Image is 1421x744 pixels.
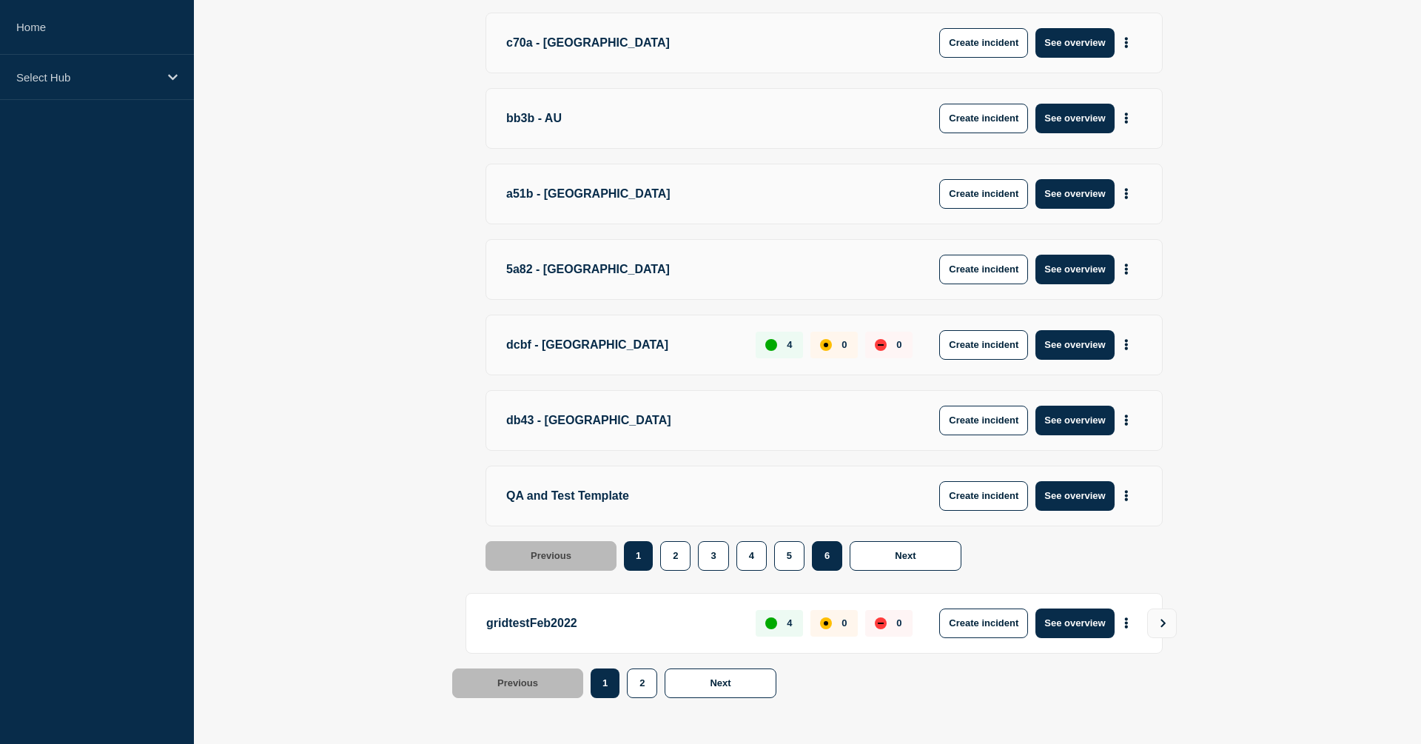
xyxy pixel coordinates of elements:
button: See overview [1035,330,1114,360]
button: Next [665,668,776,698]
span: Previous [531,550,571,561]
p: Select Hub [16,71,158,84]
p: 0 [841,617,847,629]
button: 2 [627,668,657,698]
button: Next [850,541,961,571]
span: Next [895,550,916,561]
button: Create incident [939,481,1028,511]
button: 1 [591,668,619,698]
p: a51b - [GEOGRAPHIC_DATA] [506,179,896,209]
button: 5 [774,541,804,571]
p: dcbf - [GEOGRAPHIC_DATA] [506,330,739,360]
button: 4 [736,541,767,571]
p: db43 - [GEOGRAPHIC_DATA] [506,406,896,435]
button: See overview [1035,406,1114,435]
button: More actions [1117,406,1136,434]
button: Create incident [939,179,1028,209]
button: Create incident [939,406,1028,435]
div: affected [820,617,832,629]
button: 3 [698,541,728,571]
p: 4 [787,617,792,629]
button: See overview [1035,481,1114,511]
button: See overview [1035,28,1114,58]
button: Create incident [939,28,1028,58]
p: gridtestFeb2022 [486,609,739,638]
p: 4 [787,339,792,350]
button: See overview [1035,255,1114,284]
p: 5a82 - [GEOGRAPHIC_DATA] [506,255,896,284]
button: See overview [1035,179,1114,209]
button: See overview [1035,104,1114,133]
button: Previous [486,541,617,571]
button: Create incident [939,104,1028,133]
p: c70a - [GEOGRAPHIC_DATA] [506,28,896,58]
span: Previous [497,677,538,688]
div: affected [820,339,832,351]
button: 1 [624,541,653,571]
button: Create incident [939,255,1028,284]
button: Create incident [939,330,1028,360]
button: More actions [1117,29,1136,56]
button: More actions [1117,180,1136,207]
button: View [1147,609,1177,638]
button: Previous [452,668,583,698]
span: Next [710,677,730,688]
button: 6 [812,541,842,571]
p: 0 [896,617,901,629]
div: up [765,617,777,629]
button: Create incident [939,609,1028,638]
button: More actions [1117,609,1136,637]
button: See overview [1035,609,1114,638]
div: down [875,617,887,629]
div: up [765,339,777,351]
p: QA and Test Template [506,481,896,511]
p: 0 [841,339,847,350]
button: More actions [1117,482,1136,509]
button: More actions [1117,255,1136,283]
p: 0 [896,339,901,350]
button: More actions [1117,331,1136,358]
p: bb3b - AU [506,104,896,133]
div: down [875,339,887,351]
button: 2 [660,541,691,571]
button: More actions [1117,104,1136,132]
